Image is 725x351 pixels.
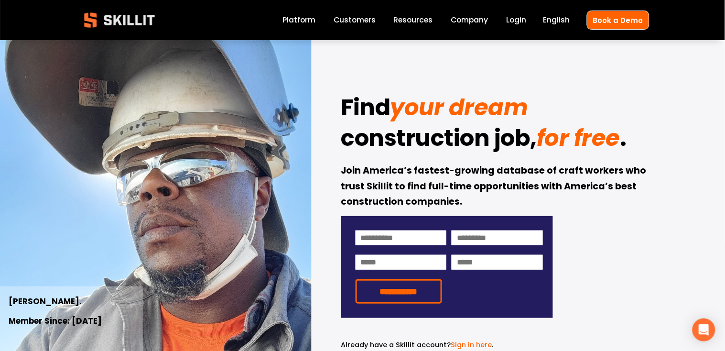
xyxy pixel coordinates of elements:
em: your dream [390,91,528,123]
strong: Member Since: [DATE] [9,315,102,329]
a: Customers [334,14,376,27]
span: Already have a Skillit account? [341,340,451,350]
strong: construction job, [341,121,537,160]
a: folder dropdown [394,14,433,27]
div: language picker [543,14,570,27]
p: . [341,340,553,351]
strong: Join America’s fastest-growing database of craft workers who trust Skillit to find full-time oppo... [341,164,649,210]
img: Skillit [76,6,163,34]
strong: [PERSON_NAME]. [9,295,82,309]
a: Login [507,14,527,27]
a: Platform [282,14,315,27]
a: Sign in here [451,340,492,350]
span: English [543,14,570,25]
strong: . [620,121,627,160]
a: Book a Demo [587,11,649,29]
strong: Find [341,90,390,129]
span: Resources [394,14,433,25]
div: Open Intercom Messenger [693,318,715,341]
em: for free [537,122,620,154]
a: Company [451,14,488,27]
